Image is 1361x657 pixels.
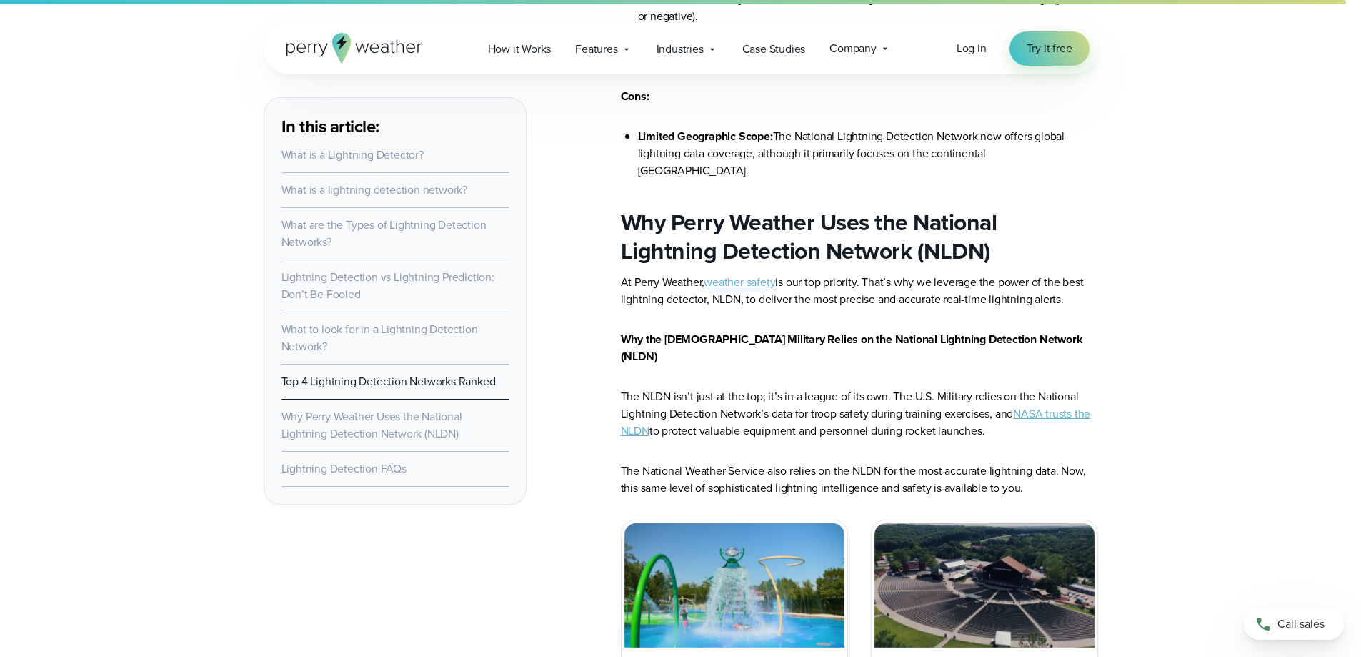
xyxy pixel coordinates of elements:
[575,41,617,58] span: Features
[621,208,1098,265] h2: Why Perry Weather Uses the National Lightning Detection Network (NLDN)
[638,128,773,144] strong: Limited Geographic Scope:
[281,269,494,302] a: Lightning Detection vs Lightning Prediction: Don’t Be Fooled
[488,41,552,58] span: How it Works
[281,373,496,390] a: Top 4 Lightning Detection Networks Ranked
[957,40,987,56] span: Log in
[281,460,407,477] a: Lightning Detection FAQs
[281,321,478,355] a: What to look for in a Lightning Detection Network?
[657,41,704,58] span: Industries
[1244,608,1344,640] a: Call sales
[621,405,1091,439] a: NASA trusts the NLDN
[1027,40,1072,57] span: Try it free
[1009,31,1090,66] a: Try it free
[829,40,877,57] span: Company
[1277,616,1325,633] span: Call sales
[281,217,487,250] a: What are the Types of Lightning Detection Networks?
[704,274,775,290] a: weather safety
[621,463,1098,497] p: The National Weather Service also relies on the NLDN for the most accurate lightning data. Now, t...
[281,147,424,163] a: What is a Lightning Detector?
[621,88,649,104] strong: Cons:
[621,274,1098,308] p: At Perry Weather, is our top priority. That’s why we leverage the power of the best lightning det...
[621,388,1098,440] p: The NLDN isn’t just at the top; it’s in a league of its own. The U.S. Military relies on the Nati...
[476,34,564,64] a: How it Works
[730,34,818,64] a: Case Studies
[281,182,467,198] a: What is a lightning detection network?
[281,408,462,442] a: Why Perry Weather Uses the National Lightning Detection Network (NLDN)
[281,115,509,138] h3: In this article:
[621,331,1083,365] strong: Why the [DEMOGRAPHIC_DATA] Military Relies on the National Lightning Detection Network (NLDN)
[742,41,806,58] span: Case Studies
[957,40,987,57] a: Log in
[638,128,1098,179] li: The National Lightning Detection Network now offers global lightning data coverage, although it p...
